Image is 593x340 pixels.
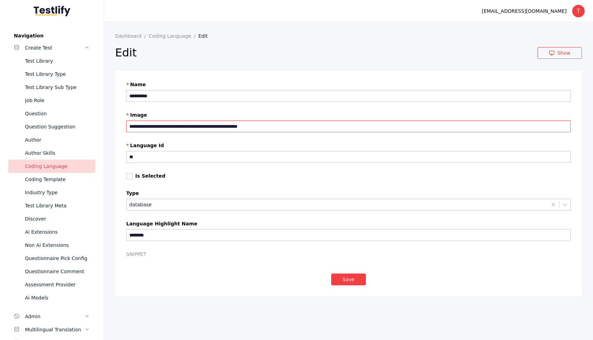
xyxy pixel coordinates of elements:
div: Admin [25,312,84,321]
a: Show [538,47,582,59]
a: Ai Extensions [8,225,95,239]
div: Test Library [25,57,90,65]
a: Questionnaire Pick Config [8,252,95,265]
div: Assessment Provider [25,280,90,289]
a: Test Library [8,54,95,68]
div: Test Library Type [25,70,90,78]
div: Question [25,109,90,118]
div: Multilingual Translation [25,325,84,334]
a: Questionnaire Comment [8,265,95,278]
div: T [572,5,585,17]
div: Questionnaire Comment [25,267,90,276]
div: [EMAIL_ADDRESS][DOMAIN_NAME] [482,7,567,15]
div: Test Library Meta [25,202,90,210]
label: Language Highlight Name [126,221,571,226]
a: Test Library Type [8,68,95,81]
div: Coding Language [25,162,90,170]
label: Language Id [126,143,571,148]
a: Ai Models [8,291,95,304]
a: Test Library Meta [8,199,95,212]
div: Create Test [25,44,84,52]
button: Save [331,274,366,285]
h2: Edit [115,46,538,60]
label: Image [126,112,571,118]
div: Industry Type [25,188,90,197]
a: Author [8,133,95,146]
div: Test Library Sub Type [25,83,90,91]
a: Assessment Provider [8,278,95,291]
a: Author Skills [8,146,95,160]
a: Coding Language [8,160,95,173]
div: Question Suggestion [25,123,90,131]
div: Author [25,136,90,144]
a: Question Suggestion [8,120,95,133]
label: Navigation [8,33,95,38]
label: SNIPPET [126,251,571,257]
div: Coding Template [25,175,90,184]
a: Coding Template [8,173,95,186]
a: Non Ai Extensions [8,239,95,252]
div: Discover [25,215,90,223]
div: Author Skills [25,149,90,157]
a: Job Role [8,94,95,107]
a: Edit [198,33,213,39]
a: Test Library Sub Type [8,81,95,94]
div: Ai Extensions [25,228,90,236]
label: Type [126,190,571,196]
a: Discover [8,212,95,225]
a: Question [8,107,95,120]
div: Questionnaire Pick Config [25,254,90,262]
a: Dashboard [115,33,149,39]
div: Non Ai Extensions [25,241,90,249]
a: Coding Language [149,33,198,39]
div: Ai Models [25,294,90,302]
a: Industry Type [8,186,95,199]
label: Name [126,82,571,87]
div: Job Role [25,96,90,105]
img: Testlify - Backoffice [34,6,70,16]
label: Is Selected [135,173,165,179]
